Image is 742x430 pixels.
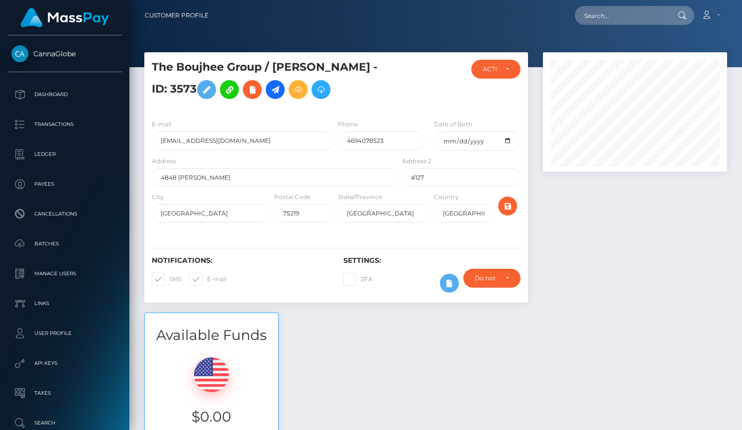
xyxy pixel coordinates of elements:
[11,147,118,162] p: Ledger
[274,193,311,202] label: Postal Code
[338,193,382,202] label: State/Province
[152,407,271,427] h3: $0.00
[7,291,122,316] a: Links
[152,256,328,265] h6: Notifications:
[11,266,118,281] p: Manage Users
[11,87,118,102] p: Dashboard
[11,386,118,401] p: Taxes
[11,117,118,132] p: Transactions
[475,274,497,282] div: Do not require
[152,120,171,129] label: E-mail
[575,6,668,25] input: Search...
[7,172,122,197] a: Payees
[338,120,358,129] label: Phone
[7,112,122,137] a: Transactions
[11,207,118,221] p: Cancellations
[11,326,118,341] p: User Profile
[11,296,118,311] p: Links
[483,65,497,73] div: ACTIVE
[463,269,520,288] button: Do not require
[11,45,28,62] img: CannaGlobe
[7,351,122,376] a: API Keys
[152,157,176,166] label: Address
[343,256,520,265] h6: Settings:
[194,357,229,392] img: USD.png
[7,49,122,58] span: CannaGlobe
[7,202,122,226] a: Cancellations
[402,157,431,166] label: Address 2
[7,261,122,286] a: Manage Users
[11,177,118,192] p: Payees
[11,236,118,251] p: Batches
[11,356,118,371] p: API Keys
[20,8,109,27] img: MassPay Logo
[7,231,122,256] a: Batches
[7,381,122,406] a: Taxes
[343,273,373,286] label: 2FA
[145,5,209,26] a: Customer Profile
[7,82,122,107] a: Dashboard
[434,120,472,129] label: Date of Birth
[7,142,122,167] a: Ledger
[266,80,285,99] a: Initiate Payout
[152,273,182,286] label: SMS
[190,273,226,286] label: E-mail
[7,321,122,346] a: User Profile
[145,325,278,345] h3: Available Funds
[152,60,393,104] h5: The Boujhee Group / [PERSON_NAME] - ID: 3573
[152,193,164,202] label: City
[471,60,520,79] button: ACTIVE
[434,193,459,202] label: Country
